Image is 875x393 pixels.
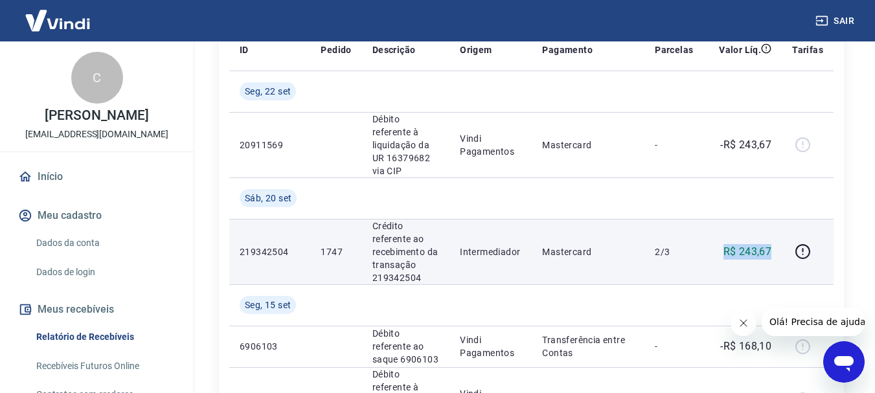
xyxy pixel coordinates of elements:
a: Relatório de Recebíveis [31,324,178,350]
p: [PERSON_NAME] [45,109,148,122]
div: C [71,52,123,104]
p: Valor Líq. [719,43,761,56]
p: Vindi Pagamentos [460,132,521,158]
a: Dados da conta [31,230,178,256]
p: -R$ 243,67 [720,137,771,153]
p: Crédito referente ao recebimento da transação 219342504 [372,219,439,284]
button: Meus recebíveis [16,295,178,324]
p: 20911569 [240,139,300,152]
p: R$ 243,67 [723,244,772,260]
p: Pagamento [542,43,593,56]
p: Tarifas [792,43,823,56]
p: Débito referente ao saque 6906103 [372,327,439,366]
p: 2/3 [655,245,693,258]
p: - [655,139,693,152]
p: Parcelas [655,43,693,56]
p: Descrição [372,43,416,56]
p: [EMAIL_ADDRESS][DOMAIN_NAME] [25,128,168,141]
p: Pedido [321,43,351,56]
p: -R$ 168,10 [720,339,771,354]
p: Mastercard [542,139,634,152]
p: Origem [460,43,492,56]
p: Intermediador [460,245,521,258]
a: Recebíveis Futuros Online [31,353,178,379]
iframe: Fechar mensagem [731,310,756,336]
span: Seg, 22 set [245,85,291,98]
a: Dados de login [31,259,178,286]
iframe: Botão para abrir a janela de mensagens [823,341,865,383]
span: Seg, 15 set [245,298,291,311]
span: Sáb, 20 set [245,192,291,205]
iframe: Mensagem da empresa [762,308,865,336]
img: Vindi [16,1,100,40]
button: Meu cadastro [16,201,178,230]
span: Olá! Precisa de ajuda? [8,9,109,19]
a: Início [16,163,178,191]
p: 6906103 [240,340,300,353]
p: ID [240,43,249,56]
p: Débito referente à liquidação da UR 16379682 via CIP [372,113,439,177]
p: 1747 [321,245,351,258]
p: Transferência entre Contas [542,333,634,359]
p: Mastercard [542,245,634,258]
p: - [655,340,693,353]
button: Sair [813,9,859,33]
p: 219342504 [240,245,300,258]
p: Vindi Pagamentos [460,333,521,359]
